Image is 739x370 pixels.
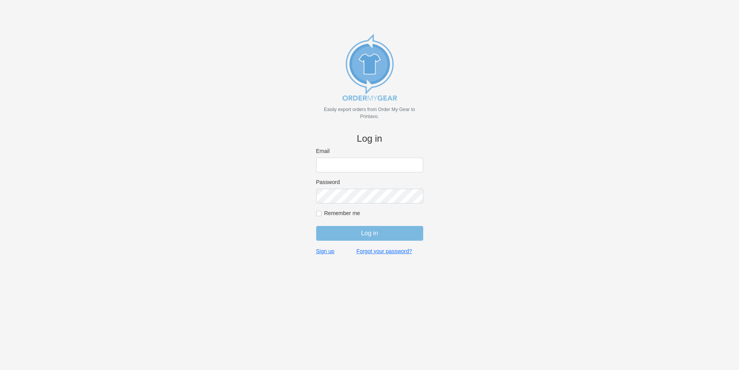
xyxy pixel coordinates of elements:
[316,148,423,155] label: Email
[316,106,423,120] p: Easily export orders from Order My Gear to Printavo.
[316,226,423,241] input: Log in
[316,133,423,144] h4: Log in
[357,248,412,255] a: Forgot your password?
[316,248,334,255] a: Sign up
[316,179,423,186] label: Password
[331,28,408,106] img: new_omg_export_logo-652582c309f788888370c3373ec495a74b7b3fc93c8838f76510ecd25890bcc4.png
[324,210,423,217] label: Remember me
